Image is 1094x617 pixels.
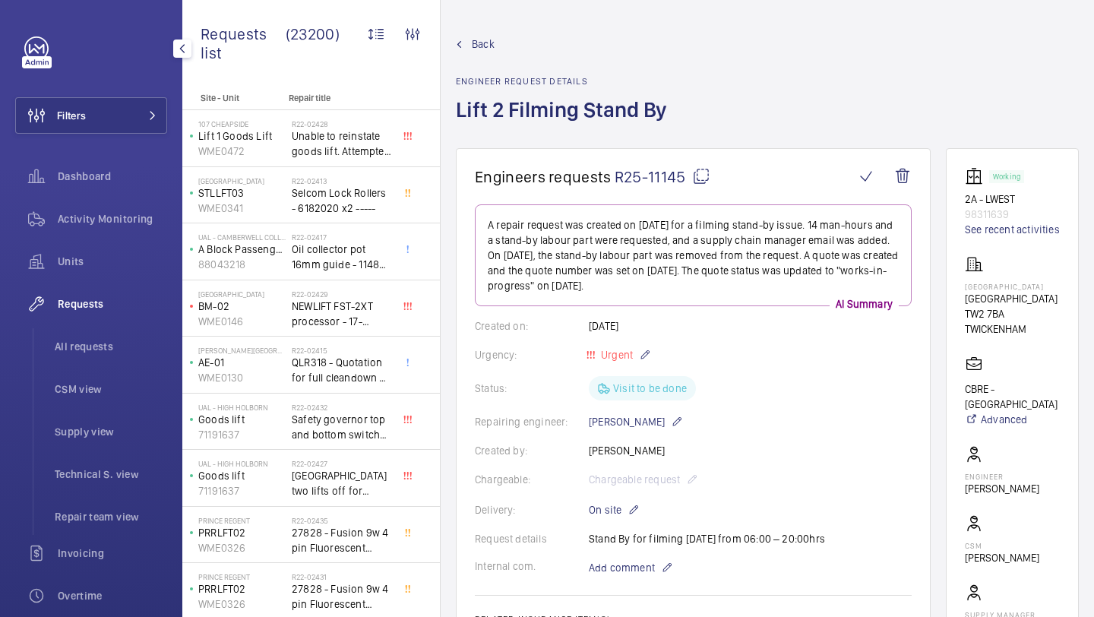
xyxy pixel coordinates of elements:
[198,290,286,299] p: [GEOGRAPHIC_DATA]
[292,290,392,299] h2: R22-02429
[965,282,1060,291] p: [GEOGRAPHIC_DATA]
[292,355,392,385] span: QLR318 - Quotation for full cleandown of lift and motor room at, Workspace, [PERSON_NAME][GEOGRAP...
[289,93,389,103] p: Repair title
[198,346,286,355] p: [PERSON_NAME][GEOGRAPHIC_DATA]
[965,381,1060,412] p: CBRE - [GEOGRAPHIC_DATA]
[58,296,167,312] span: Requests
[965,191,1060,207] p: 2A - LWEST
[615,167,710,186] span: R25-11145
[965,481,1039,496] p: [PERSON_NAME]
[55,424,167,439] span: Supply view
[198,355,286,370] p: AE-01
[198,459,286,468] p: UAL - High Holborn
[198,370,286,385] p: WME0130
[198,144,286,159] p: WME0472
[198,201,286,216] p: WME0341
[15,97,167,134] button: Filters
[58,211,167,226] span: Activity Monitoring
[456,76,676,87] h2: Engineer request details
[965,412,1060,427] a: Advanced
[965,207,1060,222] p: 98311639
[198,299,286,314] p: BM-02
[57,108,86,123] span: Filters
[198,572,286,581] p: Prince Regent
[292,468,392,498] span: [GEOGRAPHIC_DATA] two lifts off for safety governor rope switches at top and bottom. Immediate de...
[472,36,495,52] span: Back
[292,233,392,242] h2: R22-02417
[198,581,286,596] p: PRRLFT02
[292,525,392,555] span: 27828 - Fusion 9w 4 pin Fluorescent Lamp / Bulb - Used on Prince regent lift No2 car top test con...
[292,403,392,412] h2: R22-02432
[488,217,899,293] p: A repair request was created on [DATE] for a filming stand-by issue. 14 man-hours and a stand-by ...
[589,413,683,431] p: [PERSON_NAME]
[182,93,283,103] p: Site - Unit
[198,257,286,272] p: 88043218
[589,501,640,519] p: On site
[55,339,167,354] span: All requests
[598,349,633,361] span: Urgent
[292,412,392,442] span: Safety governor top and bottom switches not working from an immediate defect. Lift passenger lift...
[198,128,286,144] p: Lift 1 Goods Lift
[58,169,167,184] span: Dashboard
[965,306,1060,337] p: TW2 7BA TWICKENHAM
[292,299,392,329] span: NEWLIFT FST-2XT processor - 17-02000003 1021,00 euros x1
[456,96,676,148] h1: Lift 2 Filming Stand By
[965,167,989,185] img: elevator.svg
[965,222,1060,237] a: See recent activities
[55,381,167,397] span: CSM view
[198,427,286,442] p: 71191637
[589,560,655,575] span: Add comment
[292,242,392,272] span: Oil collector pot 16mm guide - 11482 x2
[993,174,1020,179] p: Working
[965,472,1039,481] p: Engineer
[292,572,392,581] h2: R22-02431
[965,291,1060,306] p: [GEOGRAPHIC_DATA]
[292,346,392,355] h2: R22-02415
[475,167,612,186] span: Engineers requests
[198,314,286,329] p: WME0146
[55,509,167,524] span: Repair team view
[292,176,392,185] h2: R22-02413
[198,412,286,427] p: Goods lift
[198,540,286,555] p: WME0326
[292,459,392,468] h2: R22-02427
[201,24,286,62] span: Requests list
[55,467,167,482] span: Technical S. view
[58,546,167,561] span: Invoicing
[292,516,392,525] h2: R22-02435
[292,185,392,216] span: Selcom Lock Rollers - 6182020 x2 -----
[198,242,286,257] p: A Block Passenger Lift 2 (B) L/H
[198,468,286,483] p: Goods lift
[198,516,286,525] p: Prince Regent
[198,525,286,540] p: PRRLFT02
[58,588,167,603] span: Overtime
[198,176,286,185] p: [GEOGRAPHIC_DATA]
[292,128,392,159] span: Unable to reinstate goods lift. Attempted to swap control boards with PL2, no difference. Technic...
[198,185,286,201] p: STLLFT03
[198,233,286,242] p: UAL - Camberwell College of Arts
[965,550,1039,565] p: [PERSON_NAME]
[292,119,392,128] h2: R22-02428
[58,254,167,269] span: Units
[198,483,286,498] p: 71191637
[965,541,1039,550] p: CSM
[292,581,392,612] span: 27828 - Fusion 9w 4 pin Fluorescent Lamp / Bulb - Used on Prince regent lift No2 car top test con...
[198,596,286,612] p: WME0326
[830,296,899,312] p: AI Summary
[198,403,286,412] p: UAL - High Holborn
[198,119,286,128] p: 107 Cheapside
